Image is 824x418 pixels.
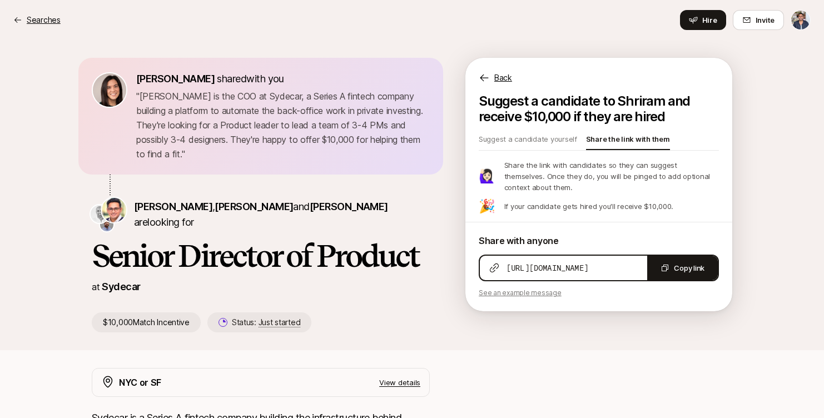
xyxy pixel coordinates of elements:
[702,14,717,26] span: Hire
[212,201,293,212] span: ,
[102,281,140,292] a: Sydecar
[134,199,430,230] p: are looking for
[100,218,113,231] img: Adam Hill
[91,205,108,223] img: Nik Talreja
[136,89,430,161] p: " [PERSON_NAME] is the COO at Sydecar, a Series A fintech company building a platform to automate...
[504,160,719,193] p: Share the link with candidates so they can suggest themselves. Once they do, you will be pinged t...
[136,71,289,87] p: shared
[134,201,212,212] span: [PERSON_NAME]
[246,73,284,84] span: with you
[791,11,810,29] img: Prasant Lokinendi
[310,201,388,212] span: [PERSON_NAME]
[93,73,126,107] img: 71d7b91d_d7cb_43b4_a7ea_a9b2f2cc6e03.jpg
[215,201,293,212] span: [PERSON_NAME]
[680,10,726,30] button: Hire
[27,13,61,27] p: Searches
[259,317,301,327] span: Just started
[494,71,512,84] p: Back
[479,288,719,298] p: See an example message
[92,239,430,272] h1: Senior Director of Product
[92,312,201,332] p: $10,000 Match Incentive
[479,133,577,149] p: Suggest a candidate yourself
[504,201,673,212] p: If your candidate gets hired you'll receive $10,000.
[479,200,495,213] p: 🎉
[791,10,811,30] button: Prasant Lokinendi
[379,377,420,388] p: View details
[507,262,588,273] span: [URL][DOMAIN_NAME]
[756,14,775,26] span: Invite
[647,256,718,280] button: Copy link
[733,10,784,30] button: Invite
[479,93,719,125] p: Suggest a candidate to Shriram and receive $10,000 if they are hired
[293,201,388,212] span: and
[102,198,126,222] img: Shriram Bhashyam
[232,316,300,329] p: Status:
[479,170,495,183] p: 🙋🏻‍♀️
[119,375,161,390] p: NYC or SF
[586,133,670,149] p: Share the link with them
[479,233,719,248] p: Share with anyone
[136,73,215,84] span: [PERSON_NAME]
[92,280,100,294] p: at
